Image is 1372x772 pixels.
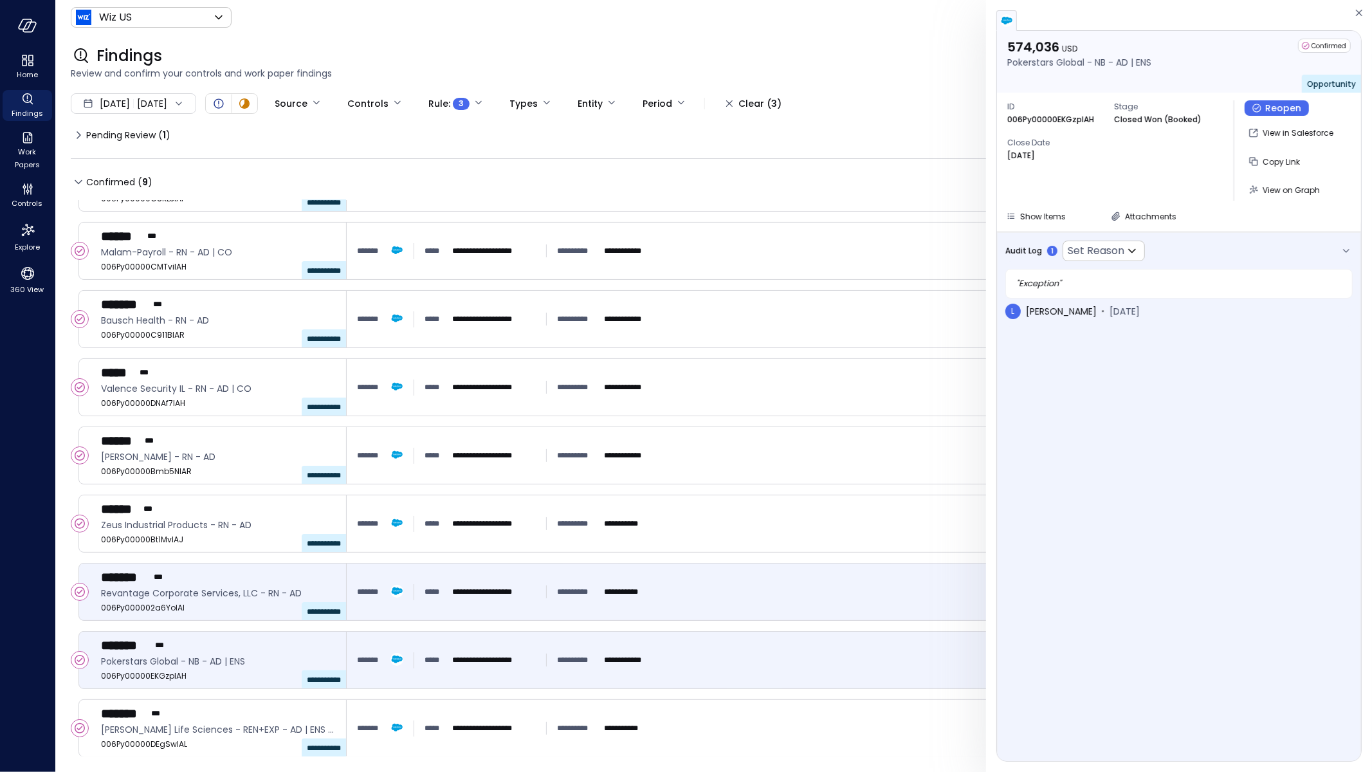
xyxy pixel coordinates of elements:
[163,129,166,142] span: 1
[3,180,52,211] div: Controls
[76,10,91,25] img: Icon
[1007,113,1094,126] p: 006Py00000EKGzpIAH
[3,219,52,255] div: Explore
[1001,208,1071,224] button: Show Items
[1062,43,1077,54] span: USD
[1263,185,1320,196] span: View on Graph
[99,10,132,25] p: Wiz US
[1245,151,1305,172] button: Copy Link
[1051,246,1054,256] p: 1
[101,329,336,342] span: 006Py00000C911BIAR
[101,450,336,464] span: Tweedy Browne - RN - AD
[86,125,170,145] span: Pending Review
[1106,208,1182,224] button: Attachments
[1265,101,1301,115] span: Reopen
[275,93,307,115] div: Source
[71,446,89,464] div: Confirmed
[428,93,470,115] div: Rule :
[459,97,464,110] span: 3
[101,654,336,668] span: Pokerstars Global - NB - AD | ENS
[101,722,336,737] span: Caris Life Sciences - REN+EXP - AD | ENS | SN
[1307,78,1356,89] span: Opportunity
[101,533,336,546] span: 006Py00000Bt1MvIAJ
[101,465,336,478] span: 006Py00000Bmb5NIAR
[643,93,672,115] div: Period
[71,310,89,328] div: Confirmed
[1005,304,1021,319] div: L
[12,107,43,120] span: Findings
[1007,100,1104,113] span: ID
[1245,100,1309,116] button: Reopen
[158,128,170,142] div: ( )
[3,262,52,297] div: 360 View
[1000,14,1013,27] img: salesforce
[101,738,336,751] span: 006Py00000DEgSwIAL
[1125,211,1176,222] span: Attachments
[101,586,336,600] span: Revantage Corporate Services, LLC - RN - AD
[1007,136,1104,149] span: Close Date
[101,670,336,683] span: 006Py00000EKGzpIAH
[86,172,152,192] span: Confirmed
[1114,113,1202,126] p: Closed Won (Booked)
[237,96,252,111] div: In Progress
[1020,211,1066,222] span: Show Items
[1026,304,1097,318] span: [PERSON_NAME]
[1263,156,1300,167] span: Copy Link
[101,261,336,273] span: 006Py00000CMTviIAH
[715,93,792,115] button: Clear (3)
[578,93,603,115] div: Entity
[101,518,336,532] span: Zeus Industrial Products - RN - AD
[1245,122,1339,144] button: View in Salesforce
[15,241,40,253] span: Explore
[101,381,336,396] span: Valence Security IL - RN - AD | CO
[3,51,52,82] div: Home
[101,602,336,614] span: 006Py000002a6YoIAI
[738,96,782,112] div: Clear (3)
[509,93,538,115] div: Types
[71,719,89,737] div: Confirmed
[71,651,89,669] div: Confirmed
[1298,39,1351,53] div: Confirmed
[138,175,152,189] div: ( )
[1114,100,1211,113] span: Stage
[1110,304,1140,318] span: [DATE]
[3,129,52,172] div: Work Papers
[71,515,89,533] div: Confirmed
[101,313,336,327] span: Bausch Health - RN - AD
[101,397,336,410] span: 006Py00000DNAf7IAH
[3,90,52,121] div: Findings
[1007,39,1151,55] p: 574,036
[100,96,130,111] span: [DATE]
[71,242,89,260] div: Confirmed
[1007,149,1035,162] p: [DATE]
[8,145,47,171] span: Work Papers
[1245,179,1325,201] button: View on Graph
[142,176,148,188] span: 9
[1005,244,1042,257] span: Audit Log
[71,378,89,396] div: Confirmed
[1068,243,1124,259] p: Set Reason
[1263,127,1333,140] p: View in Salesforce
[11,283,44,296] span: 360 View
[1007,55,1151,69] p: Pokerstars Global - NB - AD | ENS
[17,68,38,81] span: Home
[101,245,336,259] span: Malam-Payroll - RN - AD | CO
[1005,269,1353,299] div: " Exception "
[71,583,89,601] div: Confirmed
[12,197,43,210] span: Controls
[71,66,1357,80] span: Review and confirm your controls and work paper findings
[96,46,162,66] span: Findings
[347,93,389,115] div: Controls
[211,96,226,111] div: Open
